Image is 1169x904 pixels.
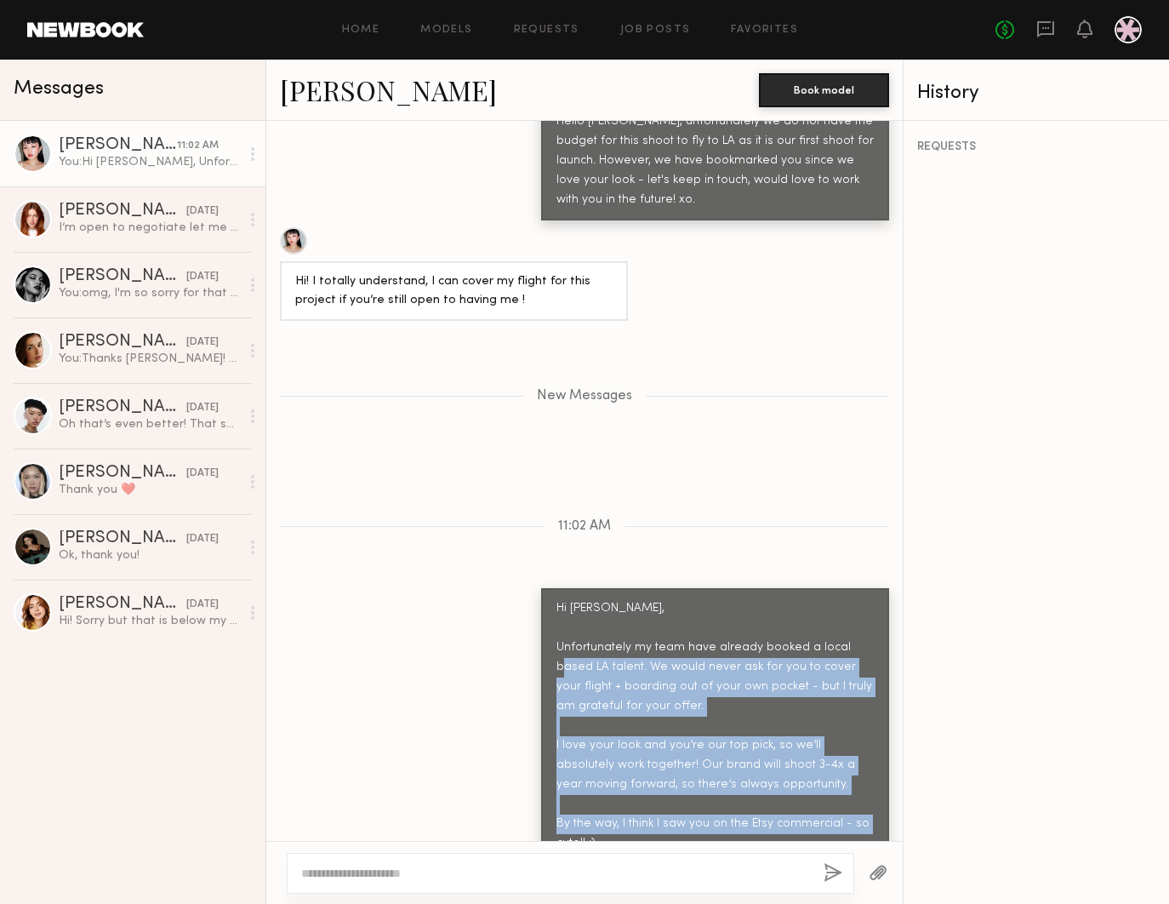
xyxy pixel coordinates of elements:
[59,416,240,432] div: Oh that’s even better! That sounds great! [EMAIL_ADDRESS][DOMAIN_NAME] 7605534916 Sizes: 32-24-33...
[59,203,186,220] div: [PERSON_NAME]
[186,400,219,416] div: [DATE]
[342,25,380,36] a: Home
[186,597,219,613] div: [DATE]
[186,466,219,482] div: [DATE]
[59,268,186,285] div: [PERSON_NAME]
[59,547,240,564] div: Ok, thank you!
[558,519,611,534] span: 11:02 AM
[59,482,240,498] div: Thank you ❤️
[917,141,1155,153] div: REQUESTS
[177,138,219,154] div: 11:02 AM
[59,399,186,416] div: [PERSON_NAME]
[556,112,874,210] div: Hello [PERSON_NAME], unfortunately we do not have the budget for this shoot to fly to LA as it is...
[59,285,240,301] div: You: omg, I'm so sorry for that error, let me edit it :)
[731,25,798,36] a: Favorites
[59,530,186,547] div: [PERSON_NAME]
[186,531,219,547] div: [DATE]
[59,334,186,351] div: [PERSON_NAME]
[280,72,497,108] a: [PERSON_NAME]
[917,83,1155,103] div: History
[59,220,240,236] div: I’m open to negotiate let me know :)
[14,79,104,99] span: Messages
[186,203,219,220] div: [DATE]
[59,351,240,367] div: You: Thanks [PERSON_NAME]! We will definitely reach out for the next shoot :) We would love to wo...
[514,25,579,36] a: Requests
[295,272,613,312] div: Hi! I totally understand, I can cover my flight for this project if you’re still open to having me !
[186,269,219,285] div: [DATE]
[59,137,177,154] div: [PERSON_NAME]
[59,154,240,170] div: You: Hi [PERSON_NAME], Unfortunately my team have already booked a local based LA talent. We woul...
[59,613,240,629] div: Hi! Sorry but that is below my rate.
[59,465,186,482] div: [PERSON_NAME]
[420,25,472,36] a: Models
[59,596,186,613] div: [PERSON_NAME]
[759,82,889,96] a: Book model
[186,335,219,351] div: [DATE]
[759,73,889,107] button: Book model
[537,389,632,403] span: New Messages
[620,25,691,36] a: Job Posts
